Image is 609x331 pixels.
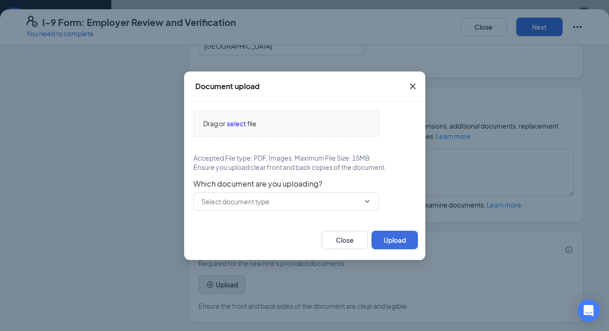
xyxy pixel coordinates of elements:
[203,118,225,129] span: Drag or
[372,231,418,249] button: Upload
[247,118,256,129] span: file
[400,71,425,101] button: Close
[193,162,386,172] span: Ensure you upload clear front and back copies of the document.
[195,81,260,91] div: Document upload
[407,81,418,92] svg: Cross
[201,196,360,207] input: Select document type
[577,299,600,322] div: Open Intercom Messenger
[364,198,371,205] svg: ChevronDown
[193,179,416,188] span: Which document are you uploading?
[227,118,246,129] span: select
[194,111,378,136] span: Drag orselectfile
[321,231,368,249] button: Close
[193,153,370,162] span: Accepted File type: PDF, Images. Maximum File Size: 15MB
